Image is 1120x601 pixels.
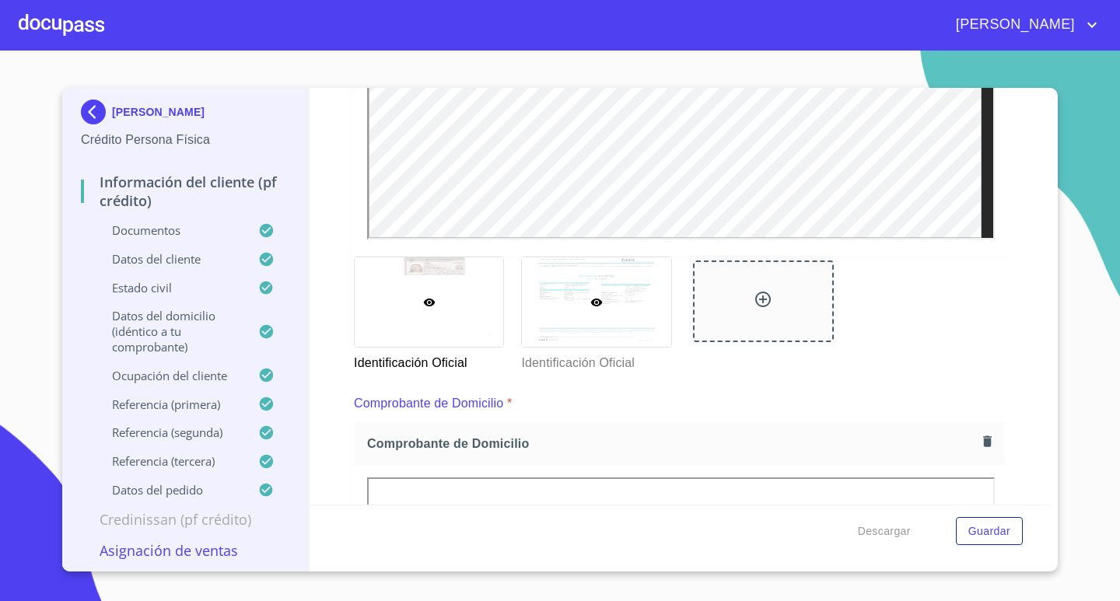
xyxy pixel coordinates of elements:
p: Identificación Oficial [521,348,670,372]
p: Comprobante de Domicilio [354,394,503,413]
p: Referencia (tercera) [81,453,258,469]
p: Credinissan (PF crédito) [81,510,290,529]
p: Datos del pedido [81,482,258,498]
span: Comprobante de Domicilio [367,435,977,452]
p: Datos del cliente [81,251,258,267]
button: Descargar [852,517,917,546]
span: Guardar [968,522,1010,541]
p: Referencia (segunda) [81,425,258,440]
img: Docupass spot blue [81,100,112,124]
p: Datos del domicilio (idéntico a tu comprobante) [81,308,258,355]
p: Identificación Oficial [354,348,502,372]
p: Información del cliente (PF crédito) [81,173,290,210]
p: Estado Civil [81,280,258,295]
p: Asignación de Ventas [81,541,290,560]
p: [PERSON_NAME] [112,106,205,118]
p: Referencia (primera) [81,397,258,412]
div: [PERSON_NAME] [81,100,290,131]
p: Documentos [81,222,258,238]
button: account of current user [944,12,1101,37]
p: Crédito Persona Física [81,131,290,149]
span: [PERSON_NAME] [944,12,1083,37]
p: Ocupación del Cliente [81,368,258,383]
button: Guardar [956,517,1023,546]
span: Descargar [858,522,911,541]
